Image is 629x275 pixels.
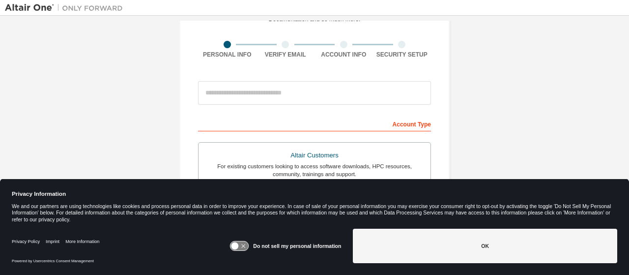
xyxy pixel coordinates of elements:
[314,51,373,59] div: Account Info
[204,162,425,178] div: For existing customers looking to access software downloads, HPC resources, community, trainings ...
[204,149,425,162] div: Altair Customers
[257,51,315,59] div: Verify Email
[5,3,128,13] img: Altair One
[373,51,431,59] div: Security Setup
[198,116,431,131] div: Account Type
[198,51,257,59] div: Personal Info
